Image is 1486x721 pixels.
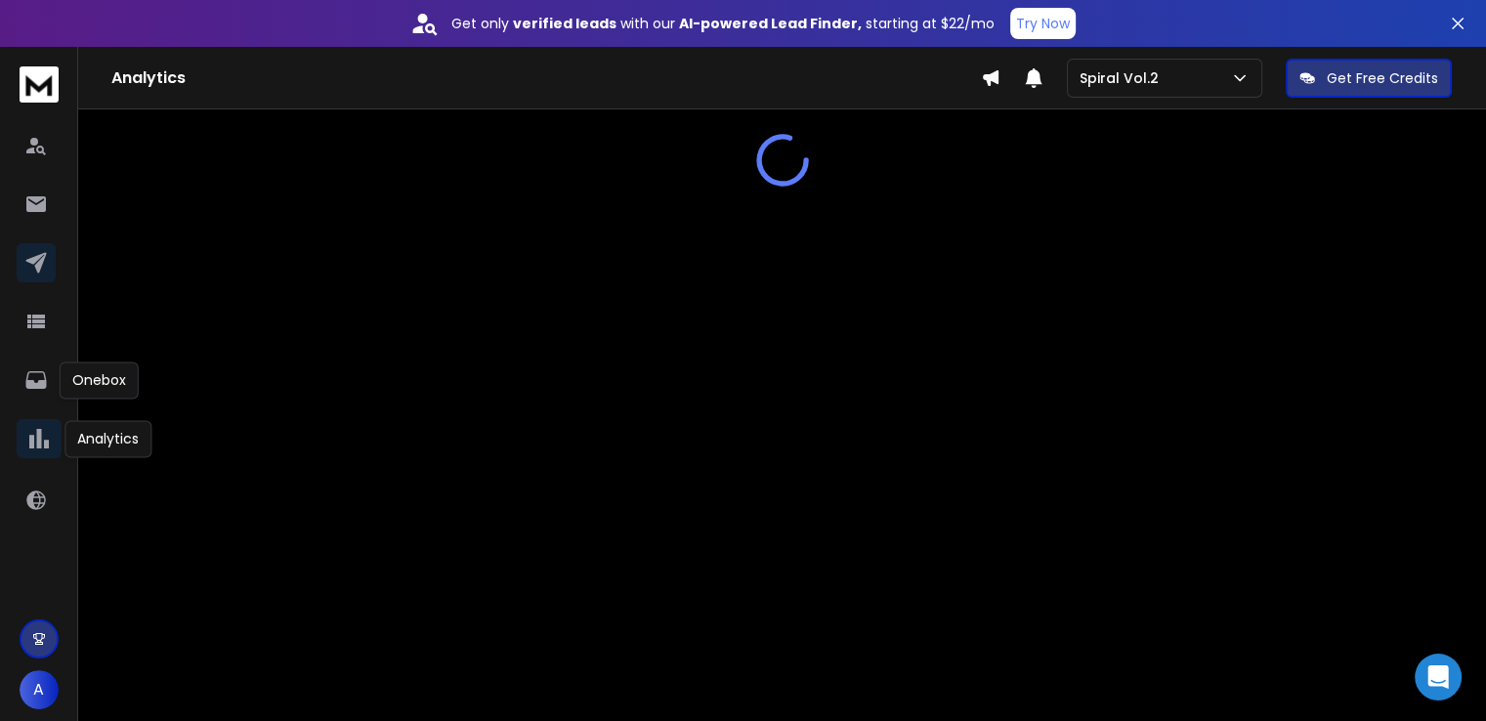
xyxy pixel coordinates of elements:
h1: Analytics [111,66,981,90]
div: Open Intercom Messenger [1415,654,1462,700]
button: Try Now [1010,8,1076,39]
button: Get Free Credits [1286,59,1452,98]
div: Analytics [64,420,151,457]
strong: AI-powered Lead Finder, [679,14,862,33]
div: Onebox [60,361,139,399]
p: Try Now [1016,14,1070,33]
p: Get Free Credits [1327,68,1438,88]
strong: verified leads [513,14,616,33]
p: Get only with our starting at $22/mo [451,14,995,33]
img: logo [20,66,59,103]
button: A [20,670,59,709]
p: Spiral Vol.2 [1080,68,1167,88]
